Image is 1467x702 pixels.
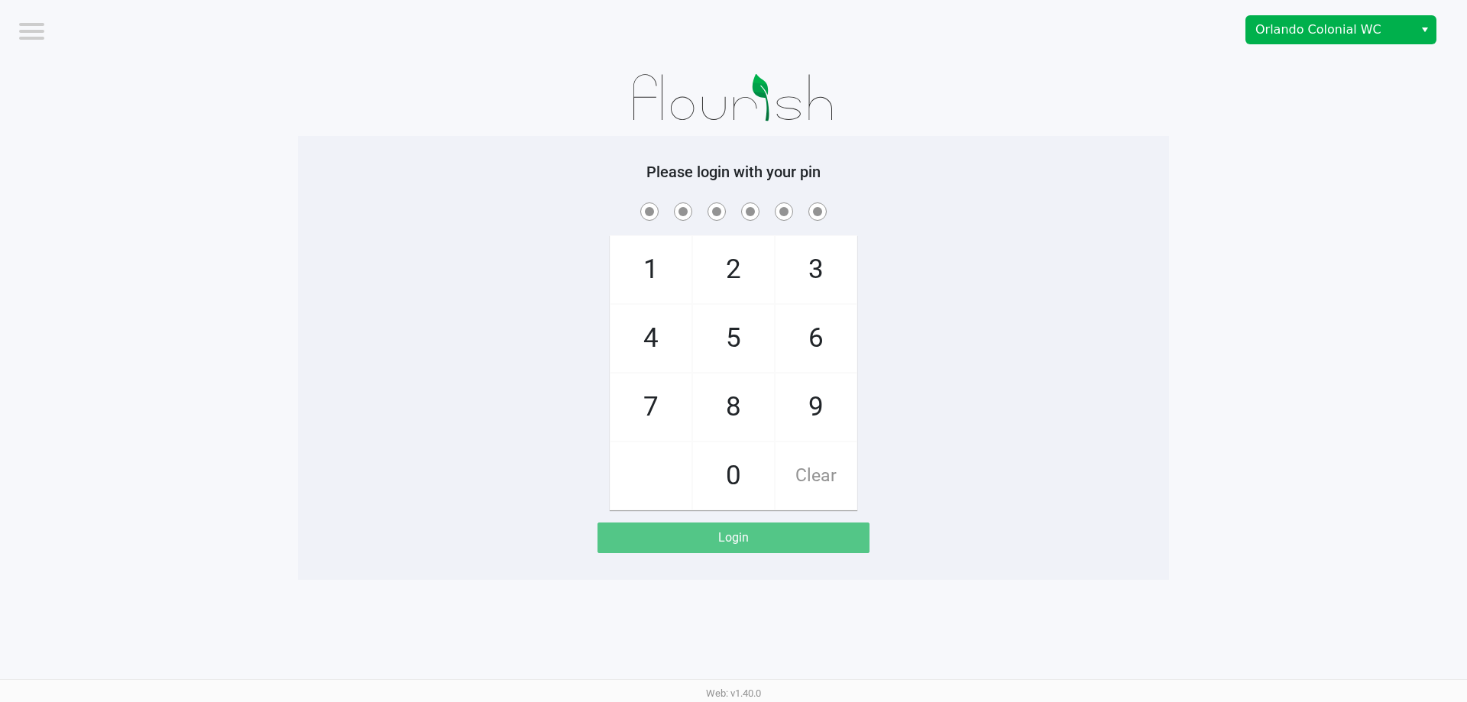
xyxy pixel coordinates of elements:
[776,305,857,372] span: 6
[1255,21,1404,39] span: Orlando Colonial WC
[693,236,774,303] span: 2
[776,442,857,510] span: Clear
[693,442,774,510] span: 0
[776,236,857,303] span: 3
[776,374,857,441] span: 9
[610,305,691,372] span: 4
[309,163,1158,181] h5: Please login with your pin
[693,305,774,372] span: 5
[610,236,691,303] span: 1
[693,374,774,441] span: 8
[706,687,761,699] span: Web: v1.40.0
[1414,16,1436,44] button: Select
[610,374,691,441] span: 7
